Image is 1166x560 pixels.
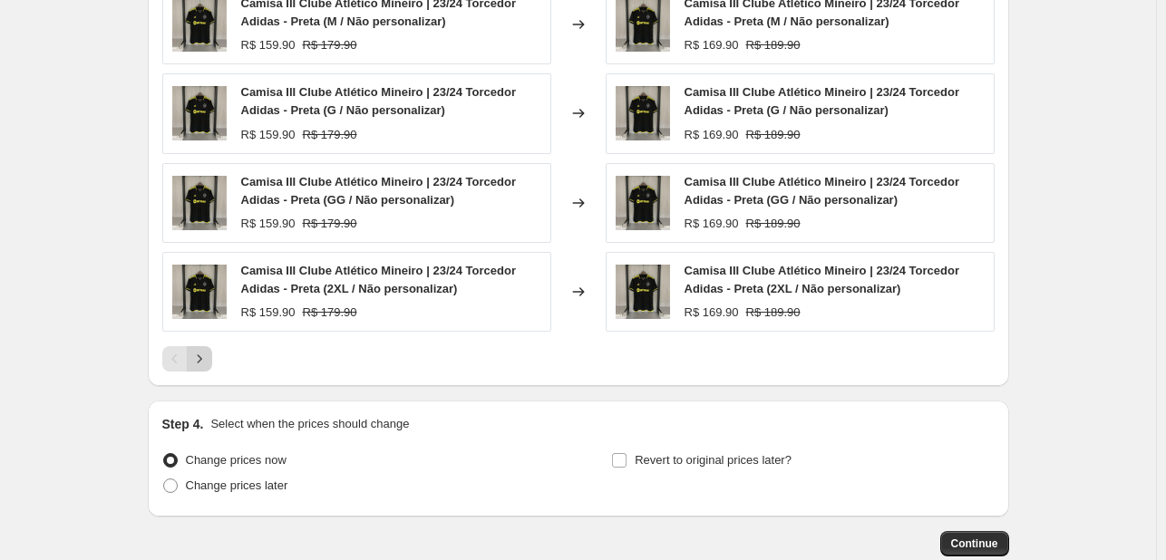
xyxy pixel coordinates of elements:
[746,36,801,54] strike: R$ 189.90
[303,304,357,322] strike: R$ 179.90
[186,478,288,492] span: Change prices later
[746,304,801,322] strike: R$ 189.90
[685,304,739,322] div: R$ 169.90
[210,415,409,433] p: Select when the prices should change
[746,215,801,233] strike: R$ 189.90
[685,85,959,117] span: Camisa III Clube Atlético Mineiro | 23/24 Torcedor Adidas - Preta (G / Não personalizar)
[685,175,959,207] span: Camisa III Clube Atlético Mineiro | 23/24 Torcedor Adidas - Preta (GG / Não personalizar)
[616,176,670,230] img: 51ad2bcc_80x.jpg
[172,86,227,140] img: 51ad2bcc_80x.jpg
[162,346,212,372] nav: Pagination
[241,304,296,322] div: R$ 159.90
[940,531,1009,556] button: Continue
[616,265,670,319] img: 51ad2bcc_80x.jpg
[241,36,296,54] div: R$ 159.90
[186,453,287,467] span: Change prices now
[685,126,739,144] div: R$ 169.90
[241,175,516,207] span: Camisa III Clube Atlético Mineiro | 23/24 Torcedor Adidas - Preta (GG / Não personalizar)
[685,215,739,233] div: R$ 169.90
[951,536,998,551] span: Continue
[162,415,204,433] h2: Step 4.
[303,126,357,144] strike: R$ 179.90
[685,36,739,54] div: R$ 169.90
[172,176,227,230] img: 51ad2bcc_80x.jpg
[241,85,516,117] span: Camisa III Clube Atlético Mineiro | 23/24 Torcedor Adidas - Preta (G / Não personalizar)
[241,126,296,144] div: R$ 159.90
[172,265,227,319] img: 51ad2bcc_80x.jpg
[616,86,670,140] img: 51ad2bcc_80x.jpg
[635,453,792,467] span: Revert to original prices later?
[187,346,212,372] button: Next
[746,126,801,144] strike: R$ 189.90
[241,264,516,295] span: Camisa III Clube Atlético Mineiro | 23/24 Torcedor Adidas - Preta (2XL / Não personalizar)
[241,215,296,233] div: R$ 159.90
[303,215,357,233] strike: R$ 179.90
[303,36,357,54] strike: R$ 179.90
[685,264,959,295] span: Camisa III Clube Atlético Mineiro | 23/24 Torcedor Adidas - Preta (2XL / Não personalizar)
